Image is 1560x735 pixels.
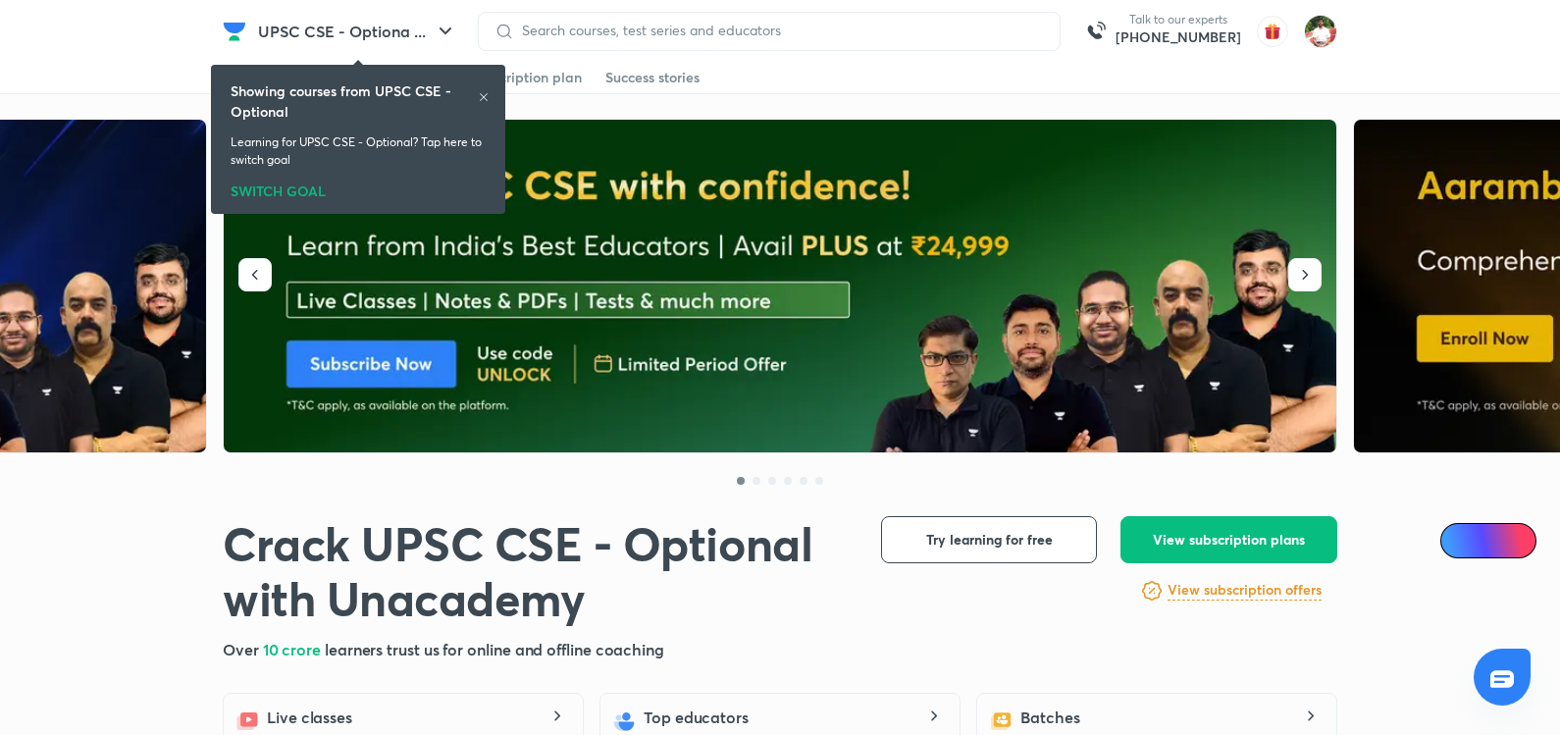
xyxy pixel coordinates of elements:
div: SWITCH GOAL [231,177,486,198]
input: Search courses, test series and educators [514,23,1044,38]
a: Success stories [605,62,700,93]
img: call-us [1076,12,1116,51]
button: Try learning for free [881,516,1097,563]
h1: Crack UPSC CSE - Optional with Unacademy [223,516,850,626]
img: Company Logo [223,20,246,43]
img: avatar [1257,16,1288,47]
a: Subscription plan [469,62,582,93]
p: Learning for UPSC CSE - Optional? Tap here to switch goal [231,133,486,169]
span: Ai Doubts [1473,533,1525,549]
button: View subscription plans [1120,516,1337,563]
h6: Showing courses from UPSC CSE - Optional [231,80,478,122]
a: View subscription offers [1168,579,1322,603]
button: UPSC CSE - Optiona ... [246,12,469,51]
p: Talk to our experts [1116,12,1241,27]
h5: Live classes [267,706,352,729]
h5: Batches [1020,706,1079,729]
span: 10 crore [263,639,325,659]
a: [PHONE_NUMBER] [1116,27,1241,47]
h6: View subscription offers [1168,580,1322,601]
img: Shashank Soni [1304,15,1337,48]
a: Ai Doubts [1440,523,1536,558]
h5: Top educators [644,706,749,729]
img: Icon [1452,533,1468,549]
span: Try learning for free [926,530,1053,550]
span: View subscription plans [1153,530,1305,550]
div: Subscription plan [469,68,582,87]
span: learners trust us for online and offline coaching [325,639,664,659]
div: Success stories [605,68,700,87]
span: Over [223,639,263,659]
